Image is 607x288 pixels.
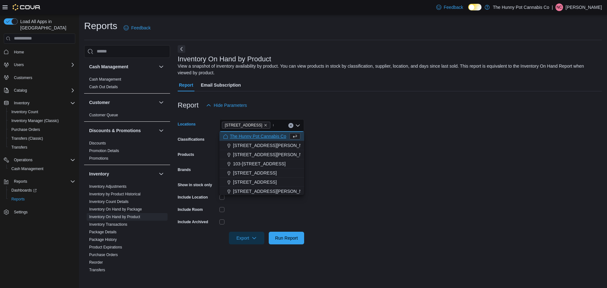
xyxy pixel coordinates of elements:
button: Operations [1,156,78,164]
div: Discounts & Promotions [84,139,170,165]
button: Hide Parameters [204,99,249,112]
div: View a snapshot of inventory availability by product. You can view products in stock by classific... [178,63,599,76]
span: Inventory Count [9,108,75,116]
a: Feedback [121,21,153,34]
span: Purchase Orders [11,127,40,132]
span: Inventory Count [11,109,38,114]
button: Catalog [1,86,78,95]
button: Customers [1,73,78,82]
button: Customer [89,99,156,106]
span: Feedback [131,25,150,31]
button: Run Report [269,232,304,244]
span: Customers [14,75,32,80]
a: Purchase Orders [89,253,118,257]
span: Home [11,48,75,56]
div: Nick Cirinna [555,3,563,11]
span: Transfers [9,144,75,151]
span: Customers [11,74,75,82]
span: Inventory On Hand by Package [89,207,142,212]
a: Reports [9,195,27,203]
label: Include Room [178,207,203,212]
span: Dashboards [9,187,75,194]
span: Run Report [275,235,298,241]
a: Settings [11,208,30,216]
span: Cash Management [11,166,43,171]
a: Inventory On Hand by Product [89,215,140,219]
button: Inventory [89,171,156,177]
button: The Hunny Pot Cannabis Co [219,132,304,141]
a: Customer Queue [89,113,118,117]
button: Export [229,232,264,244]
span: [STREET_ADDRESS] [233,179,277,185]
span: NC [556,3,562,11]
a: Inventory Transactions [89,222,127,227]
span: Cash Management [9,165,75,173]
a: Dashboards [6,186,78,195]
span: Cash Management [89,77,121,82]
span: [STREET_ADDRESS] [233,170,277,176]
span: [STREET_ADDRESS][PERSON_NAME] [233,142,313,149]
button: Reports [1,177,78,186]
button: Discounts & Promotions [89,127,156,134]
p: [PERSON_NAME] [566,3,602,11]
span: Inventory Count Details [89,199,129,204]
a: Package History [89,237,117,242]
span: [STREET_ADDRESS][PERSON_NAME] [233,188,313,194]
a: Transfers (Classic) [9,135,46,142]
a: Discounts [89,141,106,145]
button: Remove 5754 Hazeldean Rd from selection in this group [264,123,267,127]
button: Inventory [157,170,165,178]
button: 103-[STREET_ADDRESS] [219,159,304,169]
span: Export [233,232,261,244]
button: Catalog [11,87,29,94]
label: Products [178,152,194,157]
button: Close list of options [295,123,300,128]
span: The Hunny Pot Cannabis Co [230,133,286,139]
span: Home [14,50,24,55]
div: Customer [84,111,170,121]
span: Purchase Orders [9,126,75,133]
a: Inventory Manager (Classic) [9,117,61,125]
a: Feedback [434,1,466,14]
button: Inventory Manager (Classic) [6,116,78,125]
a: Transfers [89,268,105,272]
button: Reports [11,178,30,185]
p: | [552,3,553,11]
button: Clear input [288,123,293,128]
button: [STREET_ADDRESS][PERSON_NAME] [219,187,304,196]
button: Users [11,61,26,69]
img: Cova [13,4,41,10]
span: Settings [14,210,28,215]
button: Reports [6,195,78,204]
button: Transfers (Classic) [6,134,78,143]
input: Dark Mode [468,4,481,10]
span: Product Expirations [89,245,122,250]
button: [STREET_ADDRESS] [219,169,304,178]
span: Inventory Manager (Classic) [9,117,75,125]
button: Inventory Count [6,107,78,116]
h3: Customer [89,99,110,106]
a: Inventory Count [9,108,41,116]
button: Cash Management [6,164,78,173]
span: Inventory Manager (Classic) [11,118,59,123]
span: Reorder [89,260,103,265]
h3: Discounts & Promotions [89,127,141,134]
span: Reports [9,195,75,203]
span: [STREET_ADDRESS] [225,122,262,128]
p: The Hunny Pot Cannabis Co [493,3,549,11]
a: Reorder [89,260,103,265]
span: Operations [11,156,75,164]
span: Promotion Details [89,148,119,153]
span: Inventory Adjustments [89,184,126,189]
button: Purchase Orders [6,125,78,134]
button: Customer [157,99,165,106]
span: Inventory [11,99,75,107]
span: Reports [11,178,75,185]
a: Promotion Details [89,149,119,153]
span: Inventory [14,101,29,106]
label: Classifications [178,137,205,142]
div: Cash Management [84,76,170,93]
